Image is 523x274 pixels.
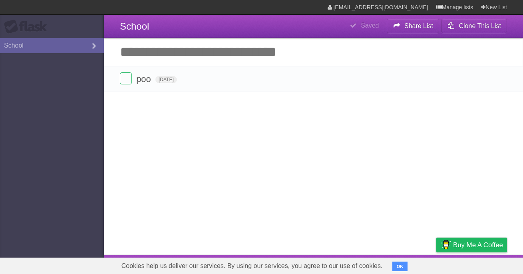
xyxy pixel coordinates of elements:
[4,20,52,34] div: Flask
[392,262,408,271] button: OK
[453,238,503,252] span: Buy me a coffee
[441,19,507,33] button: Clone This List
[113,258,391,274] span: Cookies help us deliver our services. By using our services, you agree to our use of cookies.
[361,22,379,29] b: Saved
[459,22,501,29] b: Clone This List
[356,257,389,272] a: Developers
[155,76,177,83] span: [DATE]
[426,257,447,272] a: Privacy
[136,74,153,84] span: poo
[457,257,507,272] a: Suggest a feature
[399,257,416,272] a: Terms
[330,257,347,272] a: About
[387,19,439,33] button: Share List
[404,22,433,29] b: Share List
[120,72,132,84] label: Done
[120,21,149,32] span: School
[436,238,507,252] a: Buy me a coffee
[440,238,451,252] img: Buy me a coffee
